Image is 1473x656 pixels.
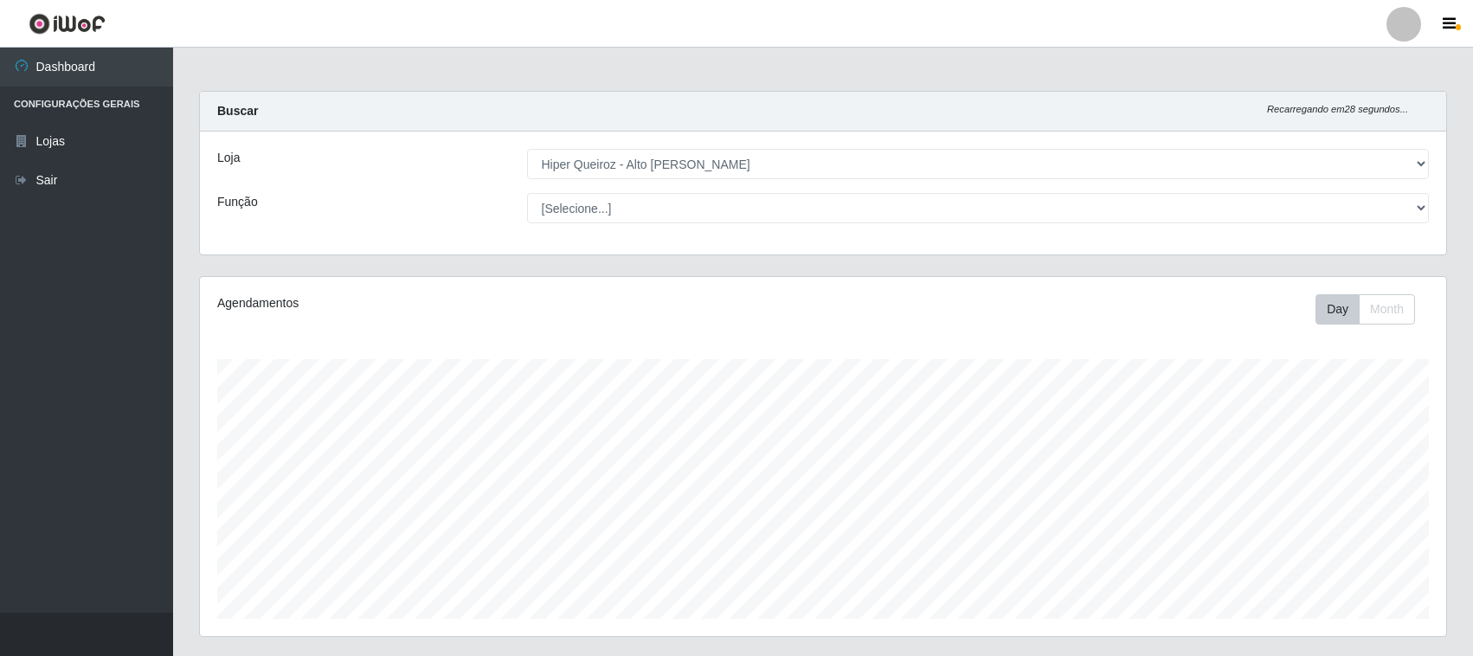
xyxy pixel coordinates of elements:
button: Month [1359,294,1415,325]
label: Loja [217,149,240,167]
label: Função [217,193,258,211]
img: CoreUI Logo [29,13,106,35]
div: Toolbar with button groups [1315,294,1429,325]
div: Agendamentos [217,294,707,312]
div: First group [1315,294,1415,325]
i: Recarregando em 28 segundos... [1267,104,1408,114]
strong: Buscar [217,104,258,118]
button: Day [1315,294,1360,325]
